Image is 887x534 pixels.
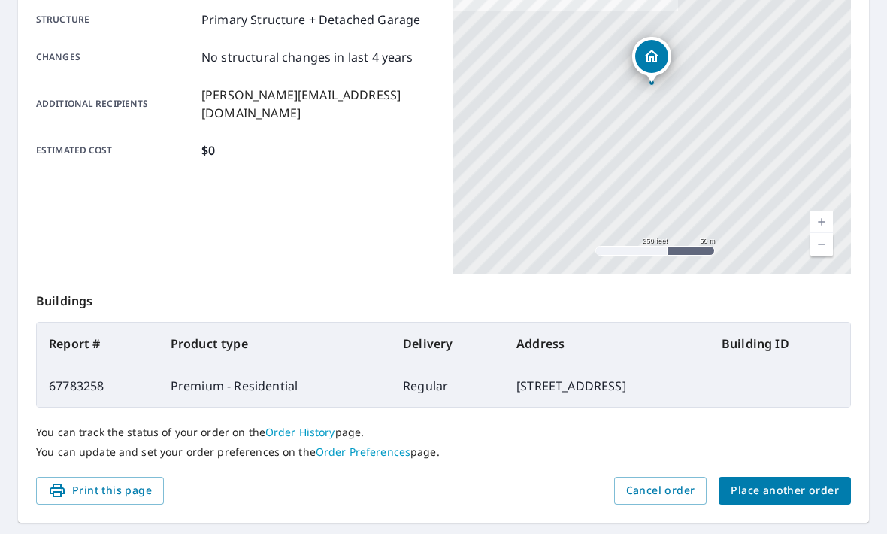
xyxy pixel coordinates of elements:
[36,274,851,322] p: Buildings
[37,323,159,365] th: Report #
[48,481,152,500] span: Print this page
[810,233,833,256] a: Current Level 17, Zoom Out
[159,323,391,365] th: Product type
[201,11,420,29] p: Primary Structure + Detached Garage
[710,323,850,365] th: Building ID
[36,11,195,29] p: Structure
[159,365,391,407] td: Premium - Residential
[265,425,335,439] a: Order History
[201,141,215,159] p: $0
[391,365,504,407] td: Regular
[316,444,410,459] a: Order Preferences
[36,477,164,505] button: Print this page
[731,481,839,500] span: Place another order
[504,323,710,365] th: Address
[810,211,833,233] a: Current Level 17, Zoom In
[36,426,851,439] p: You can track the status of your order on the page.
[36,48,195,66] p: Changes
[201,86,434,122] p: [PERSON_NAME][EMAIL_ADDRESS][DOMAIN_NAME]
[719,477,851,505] button: Place another order
[626,481,695,500] span: Cancel order
[632,37,671,83] div: Dropped pin, building 1, Residential property, 2152 SW 338th St Federal Way, WA 98023
[37,365,159,407] td: 67783258
[36,445,851,459] p: You can update and set your order preferences on the page.
[391,323,504,365] th: Delivery
[36,86,195,122] p: Additional recipients
[614,477,707,505] button: Cancel order
[201,48,413,66] p: No structural changes in last 4 years
[504,365,710,407] td: [STREET_ADDRESS]
[36,141,195,159] p: Estimated cost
